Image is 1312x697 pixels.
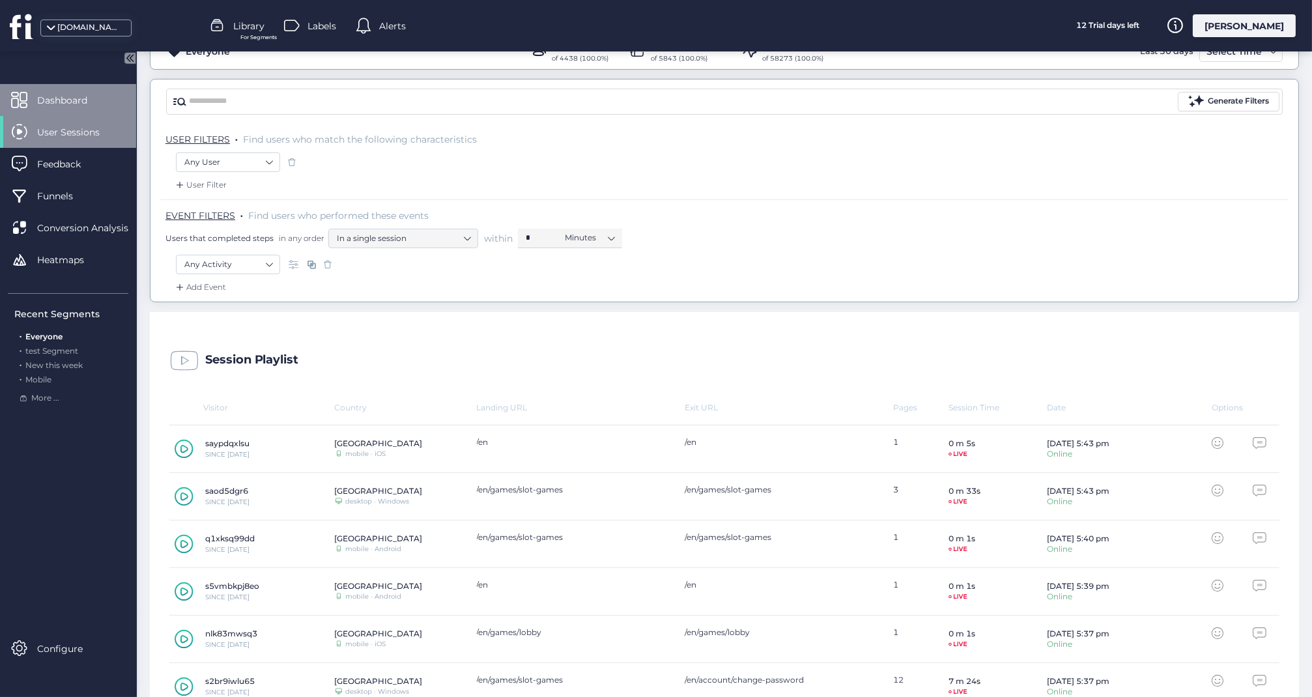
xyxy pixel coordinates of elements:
[20,343,21,356] span: .
[25,346,78,356] span: test Segment
[477,675,672,685] div: /en/games/slot-games
[565,228,614,248] nz-select-item: Minutes
[1047,629,1109,638] div: [DATE] 5:37 pm
[37,157,100,171] span: Feedback
[31,392,59,405] span: More ...
[37,125,119,139] span: User Sessions
[685,403,893,412] div: Exit URL
[948,486,980,496] div: 0 m 33s
[948,581,975,591] div: 0 m 1s
[165,233,274,244] span: Users that completed steps
[1047,533,1109,543] div: [DATE] 5:40 pm
[184,152,272,172] nz-select-item: Any User
[37,253,104,267] span: Heatmaps
[477,403,685,412] div: Landing URL
[552,53,609,64] div: of 4438 (100.0%)
[685,532,880,542] div: /en/games/slot-games
[685,437,880,447] div: /en
[205,581,259,591] div: s5vmbkpj8eo
[25,360,83,370] span: New this week
[276,233,324,244] span: in any order
[1047,498,1109,505] div: Online
[477,437,672,447] div: /en
[893,532,948,556] div: 1
[685,580,880,590] div: /en
[685,485,880,494] div: /en/games/slot-games
[205,486,250,496] div: saod5dgr6
[37,221,148,235] span: Conversion Analysis
[14,307,128,321] div: Recent Segments
[334,403,477,412] div: Country
[334,629,422,638] div: [GEOGRAPHIC_DATA]
[948,629,975,638] div: 0 m 1s
[1047,450,1109,458] div: Online
[165,134,230,145] span: USER FILTERS
[205,629,257,638] div: nlk83mwsq3
[205,354,298,367] div: Session Playlist
[477,532,672,542] div: /en/games/slot-games
[240,33,277,42] span: For Segments
[948,676,980,686] div: 7 m 24s
[37,189,93,203] span: Funnels
[1047,593,1109,601] div: Online
[1208,95,1269,107] div: Generate Filters
[334,486,422,496] div: [GEOGRAPHIC_DATA]
[205,689,255,696] div: SINCE [DATE]
[205,533,255,543] div: q1xksq99dd
[345,546,401,552] div: mobile · Android
[1047,640,1109,648] div: Online
[948,438,975,448] div: 0 m 5s
[893,403,948,412] div: Pages
[345,498,409,505] div: desktop · Windows
[334,438,422,448] div: [GEOGRAPHIC_DATA]
[1047,688,1109,696] div: Online
[205,594,259,601] div: SINCE [DATE]
[477,580,672,590] div: /en
[948,533,975,543] div: 0 m 1s
[1047,676,1109,686] div: [DATE] 5:37 pm
[477,627,672,637] div: /en/games/lobby
[893,580,948,603] div: 1
[173,281,226,294] div: Add Event
[57,21,122,34] div: [DOMAIN_NAME]
[1178,92,1279,111] button: Generate Filters
[1059,14,1157,37] div: 12 Trial days left
[1212,403,1266,412] div: Options
[893,627,948,651] div: 1
[205,451,250,458] div: SINCE [DATE]
[1193,14,1296,37] div: [PERSON_NAME]
[205,499,250,505] div: SINCE [DATE]
[235,131,238,144] span: .
[25,375,51,384] span: Mobile
[893,485,948,508] div: 3
[1047,486,1109,496] div: [DATE] 5:43 pm
[893,437,948,461] div: 1
[484,232,513,245] span: within
[205,547,255,553] div: SINCE [DATE]
[205,438,250,448] div: saypdqxlsu
[1047,438,1109,448] div: [DATE] 5:43 pm
[685,675,880,685] div: /en/account/change-password
[345,451,386,457] div: mobile · iOS
[173,178,227,192] div: User Filter
[345,641,386,647] div: mobile · iOS
[1047,403,1212,412] div: Date
[477,485,672,494] div: /en/games/slot-games
[25,332,63,341] span: Everyone
[20,372,21,384] span: .
[184,255,272,274] nz-select-item: Any Activity
[334,581,422,591] div: [GEOGRAPHIC_DATA]
[685,627,880,637] div: /en/games/lobby
[20,358,21,370] span: .
[169,403,334,412] div: Visitor
[240,207,243,220] span: .
[37,642,102,656] span: Configure
[651,53,720,64] div: of 5843 (100.0%)
[948,403,1048,412] div: Session Time
[307,19,336,33] span: Labels
[205,676,255,686] div: s2br9iwlu65
[20,329,21,341] span: .
[37,93,107,107] span: Dashboard
[334,676,422,686] div: [GEOGRAPHIC_DATA]
[763,53,830,64] div: of 58273 (100.0%)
